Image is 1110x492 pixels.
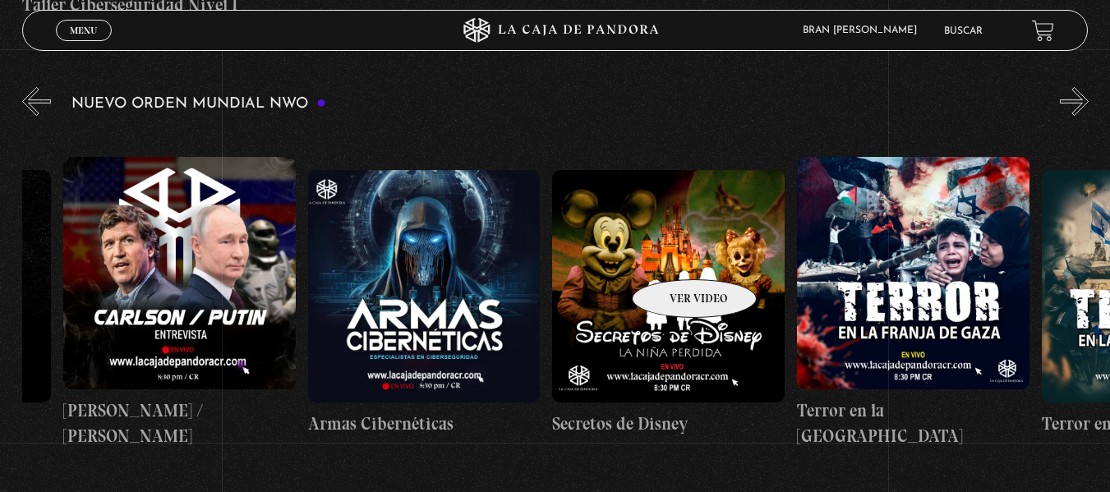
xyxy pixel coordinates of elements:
[1032,19,1054,41] a: View your shopping cart
[70,25,97,35] span: Menu
[22,87,51,116] button: Previous
[795,25,933,35] span: Bran [PERSON_NAME]
[944,26,983,36] a: Buscar
[797,398,1029,449] h4: Terror en la [GEOGRAPHIC_DATA]
[552,128,785,478] a: Secretos de Disney
[552,411,785,437] h4: Secretos de Disney
[797,128,1029,478] a: Terror en la [GEOGRAPHIC_DATA]
[308,411,541,437] h4: Armas Cibernéticas
[308,128,541,478] a: Armas Cibernéticas
[1060,87,1089,116] button: Next
[63,398,296,449] h4: [PERSON_NAME] / [PERSON_NAME]
[64,39,103,51] span: Cerrar
[71,96,326,112] h3: Nuevo Orden Mundial NWO
[63,128,296,478] a: [PERSON_NAME] / [PERSON_NAME]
